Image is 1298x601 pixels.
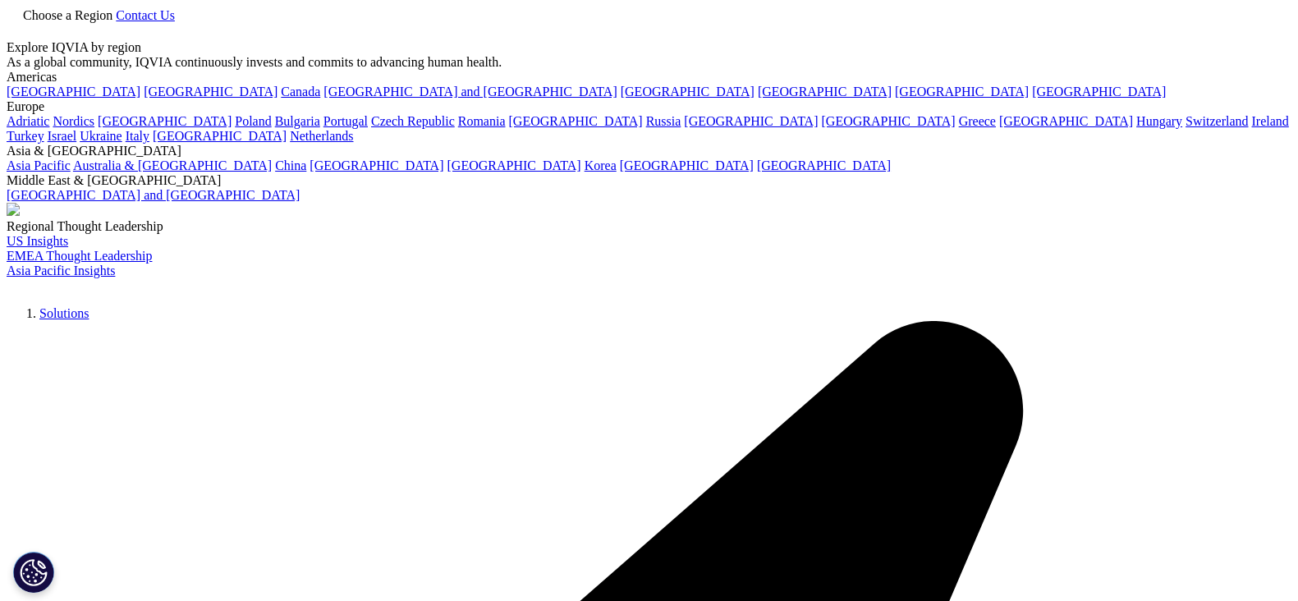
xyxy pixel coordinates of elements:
[621,85,754,99] a: [GEOGRAPHIC_DATA]
[7,158,71,172] a: Asia Pacific
[7,40,1291,55] div: Explore IQVIA by region
[895,85,1029,99] a: [GEOGRAPHIC_DATA]
[116,8,175,22] a: Contact Us
[7,173,1291,188] div: Middle East & [GEOGRAPHIC_DATA]
[39,306,89,320] a: Solutions
[53,114,94,128] a: Nordics
[7,264,115,278] a: Asia Pacific Insights
[7,85,140,99] a: [GEOGRAPHIC_DATA]
[275,158,306,172] a: China
[323,114,368,128] a: Portugal
[23,8,112,22] span: Choose a Region
[959,114,996,128] a: Greece
[235,114,271,128] a: Poland
[7,144,1291,158] div: Asia & [GEOGRAPHIC_DATA]
[684,114,818,128] a: [GEOGRAPHIC_DATA]
[144,85,277,99] a: [GEOGRAPHIC_DATA]
[310,158,443,172] a: [GEOGRAPHIC_DATA]
[281,85,320,99] a: Canada
[757,158,891,172] a: [GEOGRAPHIC_DATA]
[822,114,956,128] a: [GEOGRAPHIC_DATA]
[7,249,152,263] a: EMEA Thought Leadership
[7,219,1291,234] div: Regional Thought Leadership
[1136,114,1182,128] a: Hungary
[1186,114,1248,128] a: Switzerland
[646,114,681,128] a: Russia
[7,99,1291,114] div: Europe
[153,129,287,143] a: [GEOGRAPHIC_DATA]
[7,114,49,128] a: Adriatic
[13,552,54,593] button: Cookies Settings
[585,158,617,172] a: Korea
[275,114,320,128] a: Bulgaria
[999,114,1133,128] a: [GEOGRAPHIC_DATA]
[48,129,77,143] a: Israel
[73,158,272,172] a: Australia & [GEOGRAPHIC_DATA]
[509,114,643,128] a: [GEOGRAPHIC_DATA]
[7,129,44,143] a: Turkey
[7,70,1291,85] div: Americas
[323,85,617,99] a: [GEOGRAPHIC_DATA] and [GEOGRAPHIC_DATA]
[7,55,1291,70] div: As a global community, IQVIA continuously invests and commits to advancing human health.
[98,114,232,128] a: [GEOGRAPHIC_DATA]
[371,114,455,128] a: Czech Republic
[1252,114,1289,128] a: Ireland
[290,129,353,143] a: Netherlands
[7,203,20,216] img: 2093_analyzing-data-using-big-screen-display-and-laptop.png
[126,129,149,143] a: Italy
[1032,85,1166,99] a: [GEOGRAPHIC_DATA]
[620,158,754,172] a: [GEOGRAPHIC_DATA]
[458,114,506,128] a: Romania
[80,129,122,143] a: Ukraine
[758,85,892,99] a: [GEOGRAPHIC_DATA]
[7,234,68,248] a: US Insights
[7,188,300,202] a: [GEOGRAPHIC_DATA] and [GEOGRAPHIC_DATA]
[447,158,581,172] a: [GEOGRAPHIC_DATA]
